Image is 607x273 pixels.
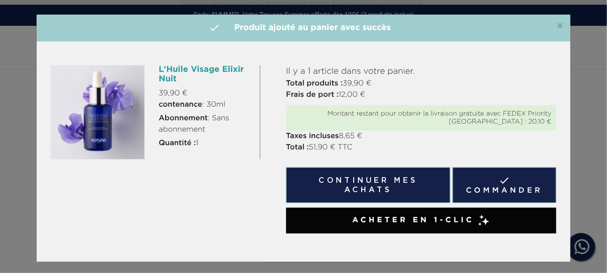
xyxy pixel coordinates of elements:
[286,80,343,87] strong: Total produits :
[286,167,450,203] button: Continuer mes achats
[286,142,556,153] p: 51,90 € TTC
[286,78,556,89] p: 39,90 €
[286,65,556,78] p: Il y a 1 article dans votre panier.
[556,21,563,32] span: ×
[159,88,252,99] p: 39,90 €
[286,89,556,101] p: 12,00 €
[159,115,208,122] strong: Abonnement
[209,22,220,33] i: 
[44,22,563,34] h4: Produit ajouté au panier avec succès
[159,138,252,149] p: 1
[159,140,196,147] strong: Quantité :
[286,131,556,142] p: 8,65 €
[286,133,339,140] strong: Taxes incluses
[159,113,252,135] span: : Sans abonnement
[291,110,552,126] div: Montant restant pour obtenir la livraison gratuite avec FEDEX Priority [GEOGRAPHIC_DATA] : 20,10 €
[453,167,556,203] a: Commander
[286,144,309,151] strong: Total :
[51,65,144,159] img: L'Huile Visage Elixir Nuit
[159,101,202,109] strong: contenance
[159,65,252,84] h6: L'Huile Visage Elixir Nuit
[556,21,563,32] button: Close
[286,91,339,99] strong: Frais de port :
[159,99,225,110] span: : 30ml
